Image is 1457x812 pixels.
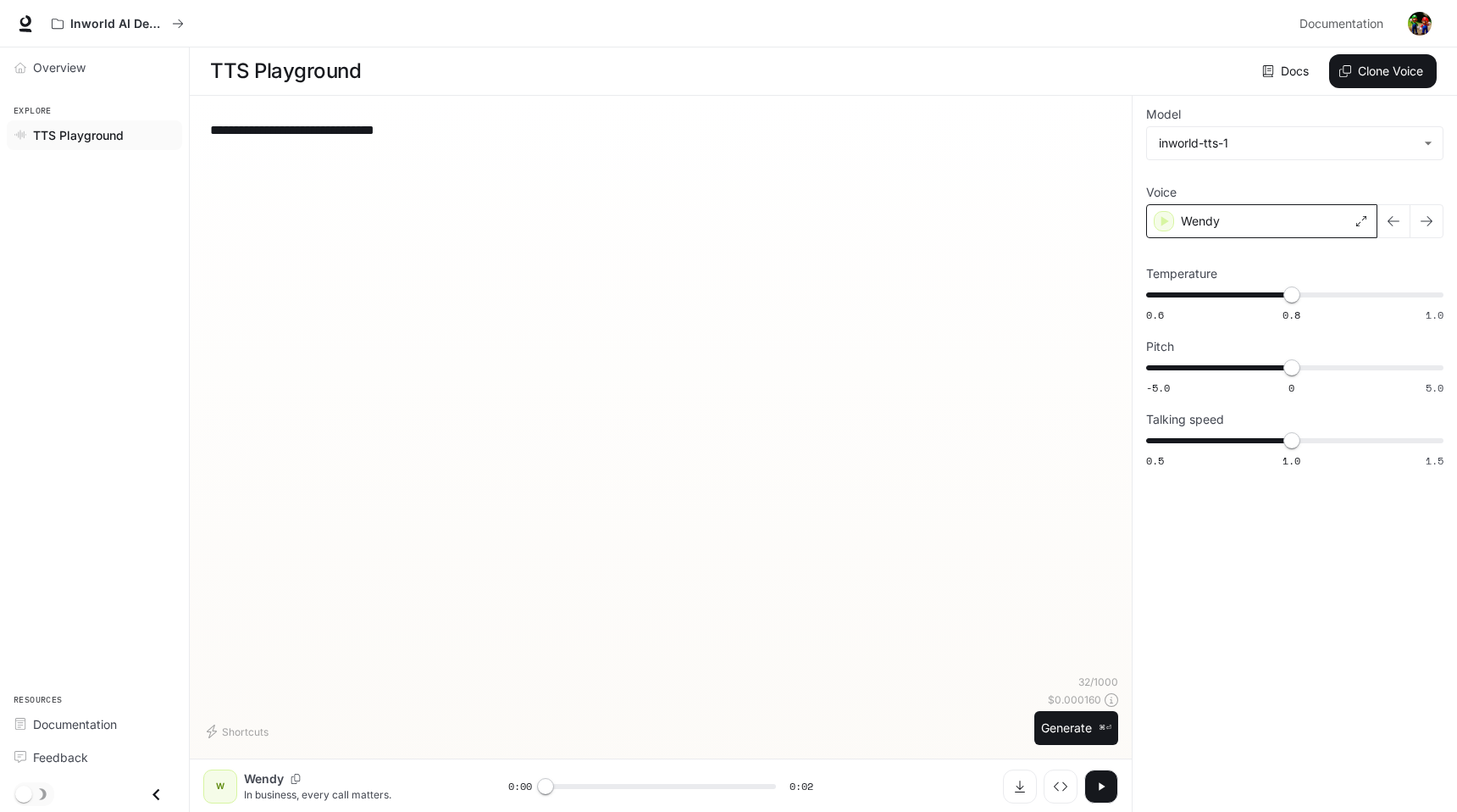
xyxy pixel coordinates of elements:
span: 1.5 [1426,453,1443,468]
p: Pitch [1146,341,1174,353]
span: Overview [33,58,86,76]
img: User avatar [1408,12,1432,36]
button: Close drawer [137,777,175,812]
span: TTS Playground [33,126,124,144]
span: 5.0 [1426,381,1443,395]
span: 1.0 [1282,453,1300,468]
a: Documentation [1293,7,1396,41]
a: Overview [7,53,182,82]
button: All workspaces [44,7,191,41]
p: 32 / 1000 [1078,675,1118,689]
p: Wendy [244,770,284,787]
p: Voice [1146,186,1177,198]
p: Talking speed [1146,414,1224,425]
span: -5.0 [1146,381,1170,395]
div: W [207,773,234,800]
span: Documentation [1299,14,1383,35]
span: 1.0 [1426,308,1443,322]
p: Wendy [1181,213,1220,230]
p: $ 0.000160 [1048,692,1101,707]
h1: TTS Playground [210,54,361,88]
span: Dark mode toggle [15,784,32,803]
span: 0.6 [1146,308,1164,322]
p: ⌘⏎ [1099,723,1111,733]
p: Inworld AI Demos [70,17,165,31]
button: Inspect [1044,770,1078,804]
div: inworld-tts-1 [1147,127,1443,159]
span: Feedback [33,748,88,766]
a: Docs [1259,54,1316,88]
button: User avatar [1403,7,1437,41]
div: inworld-tts-1 [1159,135,1415,152]
p: Model [1146,108,1181,120]
a: Documentation [7,709,182,739]
p: Temperature [1146,268,1217,280]
span: 0:00 [508,778,532,795]
span: 0.5 [1146,453,1164,468]
button: Generate⌘⏎ [1034,711,1118,746]
button: Copy Voice ID [284,774,307,784]
button: Download audio [1003,770,1037,804]
button: Shortcuts [203,718,275,745]
a: TTS Playground [7,120,182,150]
span: 0 [1288,381,1294,395]
p: In business, every call matters. [244,787,468,802]
span: 0.8 [1282,308,1300,322]
a: Feedback [7,742,182,772]
span: 0:02 [789,778,813,795]
span: Documentation [33,715,117,733]
button: Clone Voice [1329,54,1437,88]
